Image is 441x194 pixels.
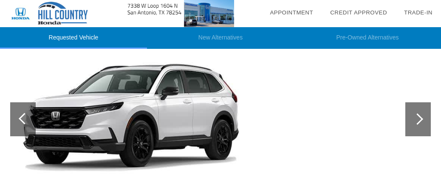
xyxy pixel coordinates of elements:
[330,9,387,16] a: Credit Approved
[270,9,313,16] a: Appointment
[294,27,441,49] li: Pre-Owned Alternatives
[404,9,433,16] a: Trade-In
[147,27,294,49] li: New Alternatives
